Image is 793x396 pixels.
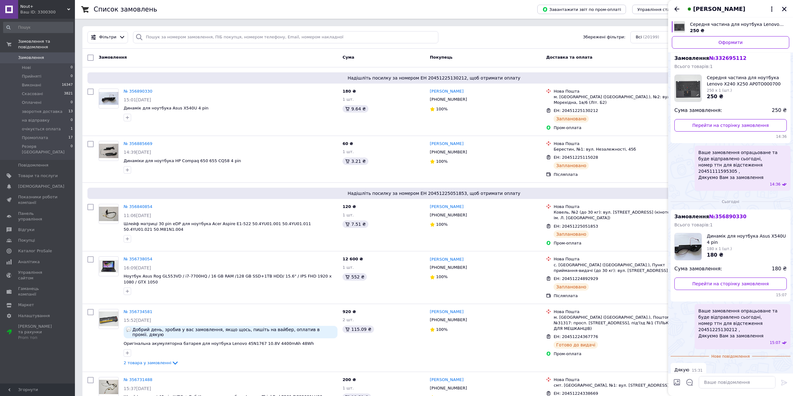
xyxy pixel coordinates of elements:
img: Фото товару [99,144,118,158]
span: 250 ₴ [690,28,704,33]
div: Берестин, №1: вул. Незалежності, 45б [554,147,681,152]
span: 100% [436,107,448,111]
span: 200 ₴ [342,377,356,382]
span: Динамік для ноутбука Asus X540U 4 pin [707,233,787,245]
a: № 356738054 [124,257,152,261]
a: № 356734581 [124,309,152,314]
span: Cума [342,55,354,60]
div: Заплановано [554,230,589,238]
span: Повідомлення [18,162,48,168]
span: ЕН: 20451225130212 [554,108,598,113]
span: 180 ₴ [707,252,723,258]
span: Середня частина для ноутбука Lenovo X240 X250 AP0TO000700 [690,21,784,27]
a: № 356840854 [124,204,152,209]
span: Замовлення [674,214,746,220]
span: 15:01[DATE] [124,97,151,102]
a: Ноутбук Asus Rog GL553VD / i7-7700HQ / 16 GB RAM /128 GB SSD+1TB HDD/ 15.6" / IPS FHD 1920 x 1080... [124,274,332,284]
a: Фото товару [99,141,119,161]
span: Прийняті [22,74,41,79]
span: Замовлення [18,55,44,60]
div: Пром-оплата [554,125,681,131]
span: 180 ₴ [342,89,356,94]
span: 15:37[DATE] [124,386,151,391]
div: Нова Пошта [554,89,681,94]
span: Замовлення [99,55,127,60]
button: Назад [673,5,681,13]
span: [DEMOGRAPHIC_DATA] [18,184,64,189]
a: Оформити [672,36,789,49]
span: Ваше замовлення опрацьоване та буде відправлено сьогодні, номер ттн для відстеження 2045111159530... [698,149,787,181]
span: 15:07 12.08.2025 [674,292,787,298]
div: 115.09 ₴ [342,326,374,333]
span: Середня частина для ноутбука Lenovo X240 X250 AP0TO000700 [707,75,787,87]
span: Промоплата [22,135,48,141]
a: Фото товару [99,256,119,276]
a: [PERSON_NAME] [430,377,464,383]
span: Гаманець компанії [18,286,58,297]
span: Збережені фільтри: [583,34,625,40]
span: Всі [636,34,642,40]
span: Товари та послуги [18,173,58,179]
span: 2 товара у замовленні [124,360,171,365]
span: Маркет [18,302,34,308]
span: Резерв [GEOGRAPHIC_DATA] [22,144,71,155]
span: (20199) [643,35,659,39]
a: № 356890330 [124,89,152,94]
span: 13 [68,109,73,114]
div: [PHONE_NUMBER] [429,95,468,104]
span: Добрий день, зробив у вас замовлення, якщо щось, пишіть на вайбер, оплатив в проміі. дякую [132,327,335,337]
span: № 356890330 [709,214,746,220]
span: 16:09[DATE] [124,265,151,270]
button: Управління статусами [632,5,690,14]
div: Нова Пошта [554,256,681,262]
span: Показники роботи компанії [18,194,58,205]
div: Нова Пошта [554,309,681,315]
span: 1 шт. [342,265,354,270]
span: 11:06[DATE] [124,213,151,218]
span: 100% [436,274,448,279]
span: Налаштування [18,313,50,319]
span: 14:39[DATE] [124,150,151,155]
a: [PERSON_NAME] [430,141,464,147]
div: Ваш ID: 3300300 [20,9,75,15]
div: [PHONE_NUMBER] [429,316,468,324]
span: Динаміки для ноутбука HP Compaq 650 655 CQ58 4 pin [124,158,241,163]
div: Пром-оплата [554,240,681,246]
span: Панель управління [18,211,58,222]
span: 250 ₴ [772,107,787,114]
div: Заплановано [554,162,589,169]
span: Оригінальна акумуляторна батарея для ноутбука Lenovo 45N1767 10.8V 4400mAh 48Wh [124,341,314,346]
span: 1 [71,126,73,132]
span: Замовлення та повідомлення [18,39,75,50]
span: 17 [68,135,73,141]
a: Перейти на сторінку замовлення [674,278,787,290]
button: Завантажити звіт по пром-оплаті [537,5,626,14]
a: [PERSON_NAME] [430,204,464,210]
a: 2 товара у замовленні [124,360,179,365]
div: Нова Пошта [554,141,681,147]
span: 3821 [64,91,73,97]
img: Фото товару [99,260,118,273]
div: Готово до видачі [554,341,598,349]
span: Нове повідомлення [709,354,752,359]
input: Пошук [3,22,73,33]
span: 60 ₴ [342,141,353,146]
span: 15:31 12.08.2025 [692,368,703,373]
a: Переглянути товар [672,21,789,34]
div: [PHONE_NUMBER] [429,384,468,392]
button: Відкрити шаблони відповідей [686,378,694,386]
a: Шлейф матриці 30 pin eDP для ноутбука Acer Aspire E1-522 50.4YU01.001 50.4YU01.011 50.4YU01.021 5... [124,221,311,232]
div: Ковель, №2 (до 30 кг): вул. [STREET_ADDRESS] (кінотеатр ім. Л. [GEOGRAPHIC_DATA]) [554,210,681,221]
div: [PHONE_NUMBER] [429,211,468,219]
span: Нові [22,65,31,70]
div: Заплановано [554,115,589,123]
div: м. [GEOGRAPHIC_DATA] ([GEOGRAPHIC_DATA].), Поштомат №31317: просп. [STREET_ADDRESS], під'їзд №1 (... [554,315,681,332]
span: Замовлення [674,55,746,61]
span: Виконані [22,82,41,88]
span: Оплачені [22,100,42,105]
span: ЕН: 20451225115028 [554,155,598,160]
span: 250 ₴ [707,94,723,99]
span: Дякую [674,367,689,373]
span: Динамік для ноутбука Asus X540U 4 pin [124,106,209,110]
